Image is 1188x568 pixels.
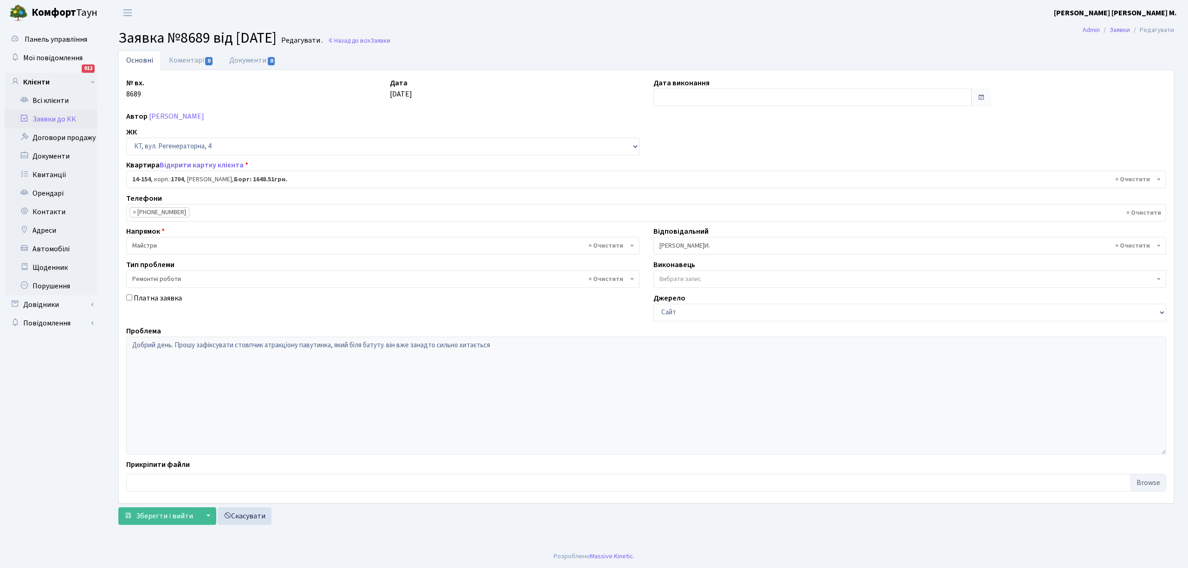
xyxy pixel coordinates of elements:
span: Мої повідомлення [23,53,83,63]
a: Заявки до КК [5,110,97,128]
span: × [133,208,136,217]
b: Комфорт [32,5,76,20]
span: Заявка №8689 від [DATE] [118,27,277,49]
a: [PERSON_NAME] [149,111,204,121]
a: Щоденник [5,258,97,277]
button: Зберегти і вийти [118,507,199,525]
a: Повідомлення [5,314,97,332]
span: <b>14-154</b>, корп.: <b>1704</b>, Постернак Дмитро Іванович, <b>Борг: 1648.51грн.</b> [126,171,1166,188]
div: 8689 [119,77,383,106]
a: Документи [221,51,284,70]
label: Платна заявка [134,293,182,304]
img: logo.png [9,4,28,22]
a: Скасувати [218,507,271,525]
span: Видалити всі елементи [1115,175,1150,184]
span: Шурубалко В.И. [659,241,1155,250]
span: Видалити всі елементи [588,241,623,250]
a: Адреси [5,221,97,240]
span: Майстри [126,237,639,255]
a: Квитанції [5,166,97,184]
a: Мої повідомлення912 [5,49,97,67]
b: Борг: 1648.51грн. [234,175,287,184]
a: [PERSON_NAME] [PERSON_NAME] М. [1054,7,1177,19]
label: Тип проблеми [126,259,174,270]
a: Всі клієнти [5,91,97,110]
span: Видалити всі елементи [588,274,623,284]
label: Автор [126,111,148,122]
label: Виконавець [653,259,695,270]
span: Ремонтні роботи [132,274,628,284]
a: Клієнти [5,73,97,91]
label: Квартира [126,160,248,171]
a: Коментарі [161,51,221,70]
b: 1704 [171,175,184,184]
div: [DATE] [383,77,646,106]
a: Довідники [5,295,97,314]
span: <b>14-154</b>, корп.: <b>1704</b>, Постернак Дмитро Іванович, <b>Борг: 1648.51грн.</b> [132,175,1155,184]
span: Ремонтні роботи [126,270,639,288]
a: Панель управління [5,30,97,49]
span: 0 [205,57,213,65]
small: Редагувати . [279,36,323,45]
b: [PERSON_NAME] [PERSON_NAME] М. [1054,8,1177,18]
a: Порушення [5,277,97,295]
span: Таун [32,5,97,21]
label: ЖК [126,127,137,138]
a: Основні [118,51,161,70]
a: Відкрити картку клієнта [160,160,244,170]
button: Переключити навігацію [116,5,139,20]
label: Напрямок [126,226,165,237]
li: (063) 601-31-36 [129,207,189,217]
b: 14-154 [132,175,151,184]
span: Видалити всі елементи [1115,241,1150,250]
span: Шурубалко В.И. [653,237,1167,255]
span: Видалити всі елементи [1126,208,1161,217]
label: Проблема [126,325,161,337]
label: Джерело [653,293,685,304]
a: Орендарі [5,184,97,203]
div: 912 [82,64,95,73]
a: Документи [5,147,97,166]
a: Admin [1083,25,1100,35]
label: Дата [390,77,407,89]
span: Вибрати запис [659,274,701,284]
div: Розроблено . [554,551,634,562]
span: Панель управління [25,34,87,45]
span: 0 [268,57,275,65]
label: № вх. [126,77,144,89]
label: Дата виконання [653,77,710,89]
span: Майстри [132,241,628,250]
textarea: Добрий день. Прошу зафіксувати стовпчик атракціону павутинка, який біля батуту. він вже занадто с... [126,337,1166,454]
a: Автомобілі [5,240,97,258]
span: Заявки [370,36,390,45]
label: Відповідальний [653,226,709,237]
a: Назад до всіхЗаявки [328,36,390,45]
a: Заявки [1110,25,1130,35]
a: Договори продажу [5,128,97,147]
a: Контакти [5,203,97,221]
nav: breadcrumb [1069,20,1188,40]
span: Зберегти і вийти [136,511,193,521]
a: Massive Kinetic [590,551,633,561]
label: Телефони [126,193,162,204]
li: Редагувати [1130,25,1174,35]
label: Прикріпити файли [126,459,190,470]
